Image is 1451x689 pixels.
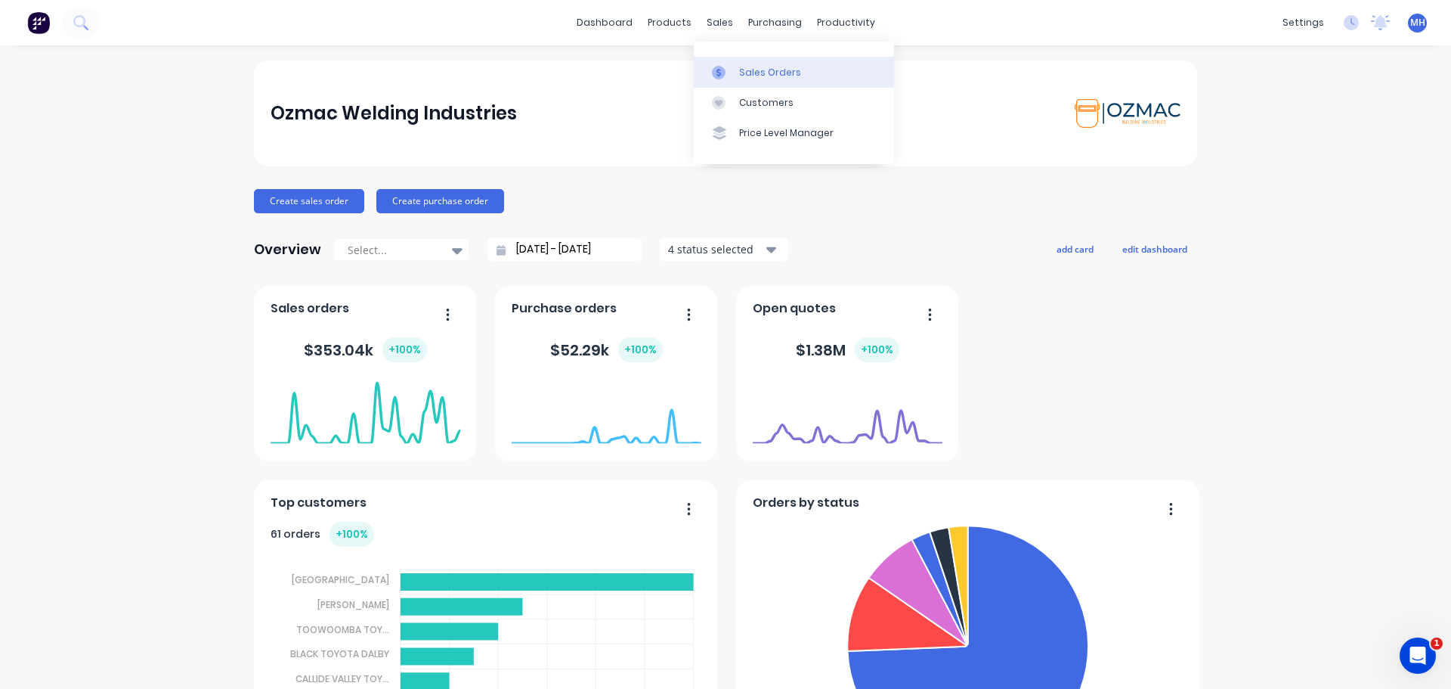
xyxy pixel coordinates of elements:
[668,241,763,257] div: 4 status selected
[304,337,427,362] div: $ 353.04k
[1112,239,1197,259] button: edit dashboard
[694,88,894,118] a: Customers
[618,337,663,362] div: + 100 %
[753,494,859,512] span: Orders by status
[295,672,389,685] tspan: CALLIDE VALLEY TOY...
[271,299,349,318] span: Sales orders
[1431,638,1443,650] span: 1
[739,96,794,110] div: Customers
[254,189,364,213] button: Create sales order
[317,598,389,611] tspan: [PERSON_NAME]
[855,337,899,362] div: + 100 %
[550,337,663,362] div: $ 52.29k
[739,66,801,79] div: Sales Orders
[569,11,640,34] a: dashboard
[290,647,389,660] tspan: BLACK TOYOTA DALBY
[699,11,741,34] div: sales
[753,299,836,318] span: Open quotes
[1400,638,1436,674] iframe: Intercom live chat
[329,522,374,547] div: + 100 %
[694,118,894,148] a: Price Level Manager
[382,337,427,362] div: + 100 %
[376,189,504,213] button: Create purchase order
[292,573,389,586] tspan: [GEOGRAPHIC_DATA]
[27,11,50,34] img: Factory
[739,126,834,140] div: Price Level Manager
[741,11,809,34] div: purchasing
[296,622,389,635] tspan: TOOWOOMBA TOY...
[694,57,894,87] a: Sales Orders
[512,299,617,318] span: Purchase orders
[271,522,374,547] div: 61 orders
[660,238,788,261] button: 4 status selected
[254,234,321,265] div: Overview
[1075,99,1180,128] img: Ozmac Welding Industries
[809,11,883,34] div: productivity
[796,337,899,362] div: $ 1.38M
[1047,239,1103,259] button: add card
[640,11,699,34] div: products
[1275,11,1332,34] div: settings
[271,98,517,129] div: Ozmac Welding Industries
[1410,16,1425,29] span: MH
